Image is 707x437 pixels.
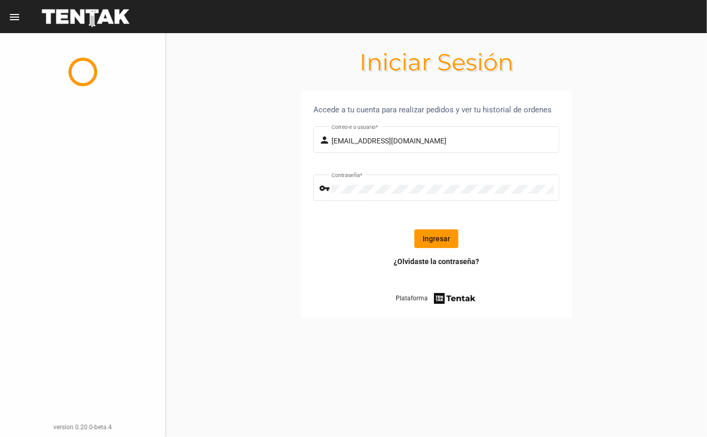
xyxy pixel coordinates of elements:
div: version 0.20.0-beta.4 [8,422,157,432]
h1: Iniciar Sesión [166,54,707,70]
mat-icon: vpn_key [319,182,331,195]
button: Ingresar [414,229,458,248]
div: Accede a tu cuenta para realizar pedidos y ver tu historial de ordenes [313,104,559,116]
span: Plataforma [396,293,428,303]
a: Plataforma [396,292,477,305]
a: ¿Olvidaste la contraseña? [394,256,479,267]
mat-icon: person [319,134,331,147]
img: tentak-firm.png [432,292,477,305]
mat-icon: menu [8,11,21,23]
